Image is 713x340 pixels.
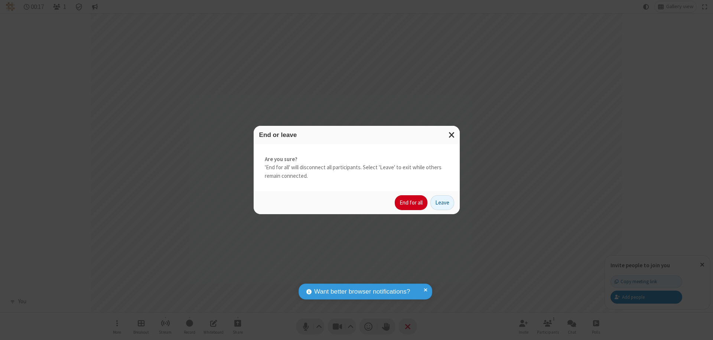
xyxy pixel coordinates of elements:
button: Leave [430,195,454,210]
button: End for all [395,195,427,210]
strong: Are you sure? [265,155,449,164]
div: 'End for all' will disconnect all participants. Select 'Leave' to exit while others remain connec... [254,144,460,192]
span: Want better browser notifications? [314,287,410,297]
button: Close modal [444,126,460,144]
h3: End or leave [259,131,454,138]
